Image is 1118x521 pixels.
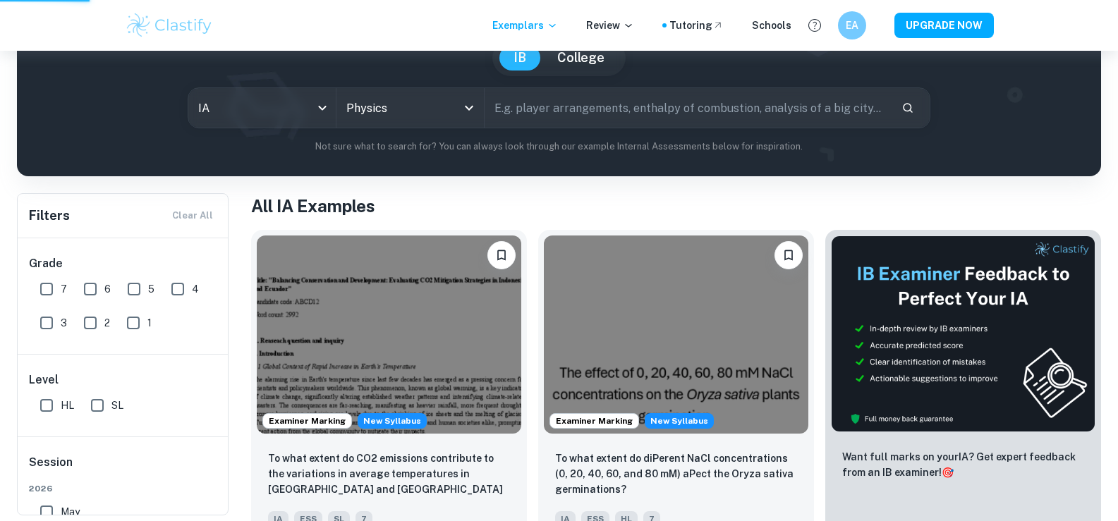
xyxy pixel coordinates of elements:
[942,467,954,478] span: 🎯
[111,398,123,413] span: SL
[263,415,351,427] span: Examiner Marking
[29,206,70,226] h6: Filters
[803,13,827,37] button: Help and Feedback
[838,11,866,39] button: EA
[188,88,336,128] div: IA
[842,449,1084,480] p: Want full marks on your IA ? Get expert feedback from an IB examiner!
[894,13,994,38] button: UPGRADE NOW
[752,18,791,33] a: Schools
[492,18,558,33] p: Exemplars
[125,11,214,39] img: Clastify logo
[61,315,67,331] span: 3
[586,18,634,33] p: Review
[147,315,152,331] span: 1
[645,413,714,429] div: Starting from the May 2026 session, the ESS IA requirements have changed. We created this exempla...
[251,193,1101,219] h1: All IA Examples
[29,255,218,272] h6: Grade
[543,45,619,71] button: College
[487,241,516,269] button: Bookmark
[61,398,74,413] span: HL
[844,18,860,33] h6: EA
[29,482,218,495] span: 2026
[555,450,797,497] p: To what extent do diPerent NaCl concentrations (0, 20, 40, 60, and 80 mM) aPect the Oryza sativa ...
[358,413,427,429] div: Starting from the May 2026 session, the ESS IA requirements have changed. We created this exempla...
[499,45,540,71] button: IB
[485,88,890,128] input: E.g. player arrangements, enthalpy of combustion, analysis of a big city...
[61,504,80,520] span: May
[29,454,218,482] h6: Session
[550,415,638,427] span: Examiner Marking
[774,241,803,269] button: Bookmark
[544,235,808,434] img: ESS IA example thumbnail: To what extent do diPerent NaCl concentr
[669,18,724,33] a: Tutoring
[257,235,521,434] img: ESS IA example thumbnail: To what extent do CO2 emissions contribu
[358,413,427,429] span: New Syllabus
[831,235,1095,432] img: Thumbnail
[268,450,510,498] p: To what extent do CO2 emissions contribute to the variations in average temperatures in Indonesia...
[29,372,218,388] h6: Level
[459,98,479,118] button: Open
[28,140,1090,154] p: Not sure what to search for? You can always look through our example Internal Assessments below f...
[148,281,154,297] span: 5
[104,315,110,331] span: 2
[61,281,67,297] span: 7
[192,281,199,297] span: 4
[896,96,920,120] button: Search
[645,413,714,429] span: New Syllabus
[104,281,111,297] span: 6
